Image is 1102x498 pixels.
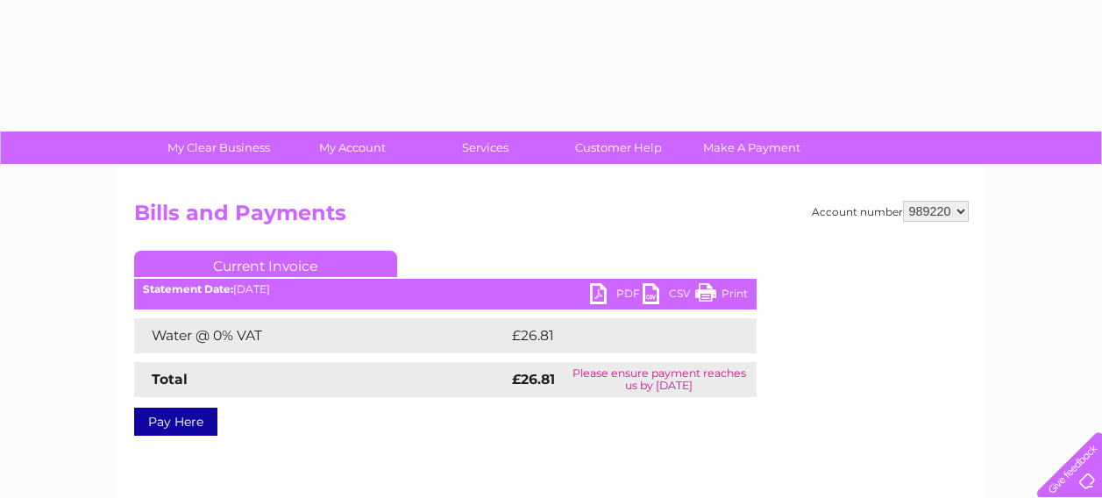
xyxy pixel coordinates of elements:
a: Make A Payment [679,132,824,164]
a: Print [695,283,748,309]
td: Please ensure payment reaches us by [DATE] [562,362,756,397]
b: Statement Date: [143,282,233,295]
a: Pay Here [134,408,217,436]
td: £26.81 [508,318,720,353]
strong: Total [152,371,188,388]
a: My Clear Business [146,132,291,164]
div: [DATE] [134,283,757,295]
div: Account number [812,201,969,222]
strong: £26.81 [512,371,555,388]
a: PDF [590,283,643,309]
a: My Account [280,132,424,164]
td: Water @ 0% VAT [134,318,508,353]
a: Customer Help [546,132,691,164]
a: Current Invoice [134,251,397,277]
a: Services [413,132,558,164]
h2: Bills and Payments [134,201,969,234]
a: CSV [643,283,695,309]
